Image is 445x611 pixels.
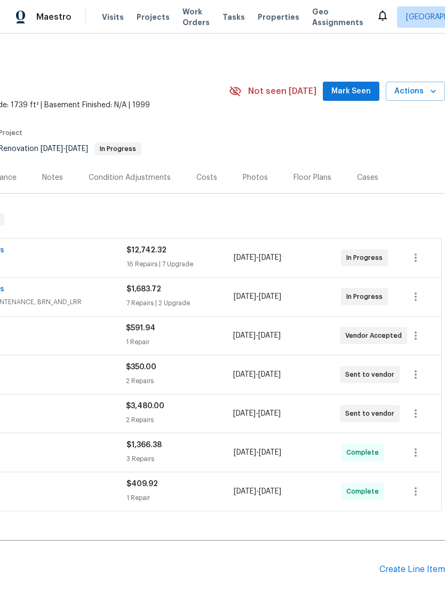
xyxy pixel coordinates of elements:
span: $3,480.00 [126,402,164,410]
span: [DATE] [258,410,281,417]
span: - [234,447,281,458]
span: $1,366.38 [126,441,162,449]
span: $350.00 [126,363,156,371]
div: 3 Repairs [126,454,234,464]
span: Complete [346,486,383,497]
span: In Progress [346,252,387,263]
span: $12,742.32 [126,247,166,254]
span: $1,683.72 [126,285,161,293]
span: [DATE] [259,254,281,261]
span: - [234,252,281,263]
span: [DATE] [66,145,88,153]
span: - [234,291,281,302]
span: - [233,330,281,341]
div: 7 Repairs | 2 Upgrade [126,298,234,308]
span: - [234,486,281,497]
span: In Progress [96,146,140,152]
div: 1 Repair [126,493,234,503]
div: Photos [243,172,268,183]
span: Not seen [DATE] [248,86,316,97]
div: Costs [196,172,217,183]
span: - [41,145,88,153]
span: [DATE] [234,488,256,495]
span: Sent to vendor [345,408,399,419]
div: Condition Adjustments [89,172,171,183]
span: Geo Assignments [312,6,363,28]
span: Mark Seen [331,85,371,98]
span: [DATE] [234,449,256,456]
span: [DATE] [234,293,256,300]
span: - [233,408,281,419]
div: Floor Plans [293,172,331,183]
span: [DATE] [259,488,281,495]
span: [DATE] [233,371,256,378]
span: Visits [102,12,124,22]
span: [DATE] [258,332,281,339]
span: Complete [346,447,383,458]
div: 2 Repairs [126,376,233,386]
span: $409.92 [126,480,158,488]
span: Actions [394,85,436,98]
div: Cases [357,172,378,183]
span: [DATE] [233,332,256,339]
span: Projects [137,12,170,22]
span: [DATE] [258,371,281,378]
span: Sent to vendor [345,369,399,380]
span: - [233,369,281,380]
span: [DATE] [41,145,63,153]
div: 16 Repairs | 7 Upgrade [126,259,234,269]
span: Work Orders [182,6,210,28]
span: [DATE] [234,254,256,261]
span: [DATE] [259,293,281,300]
div: Create Line Item [379,565,445,575]
span: $591.94 [126,324,155,332]
span: [DATE] [259,449,281,456]
div: 1 Repair [126,337,233,347]
div: Notes [42,172,63,183]
span: Vendor Accepted [345,330,406,341]
span: Maestro [36,12,71,22]
span: Properties [258,12,299,22]
span: In Progress [346,291,387,302]
span: Tasks [222,13,245,21]
div: 2 Repairs [126,415,233,425]
span: [DATE] [233,410,256,417]
button: Mark Seen [323,82,379,101]
button: Actions [386,82,445,101]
